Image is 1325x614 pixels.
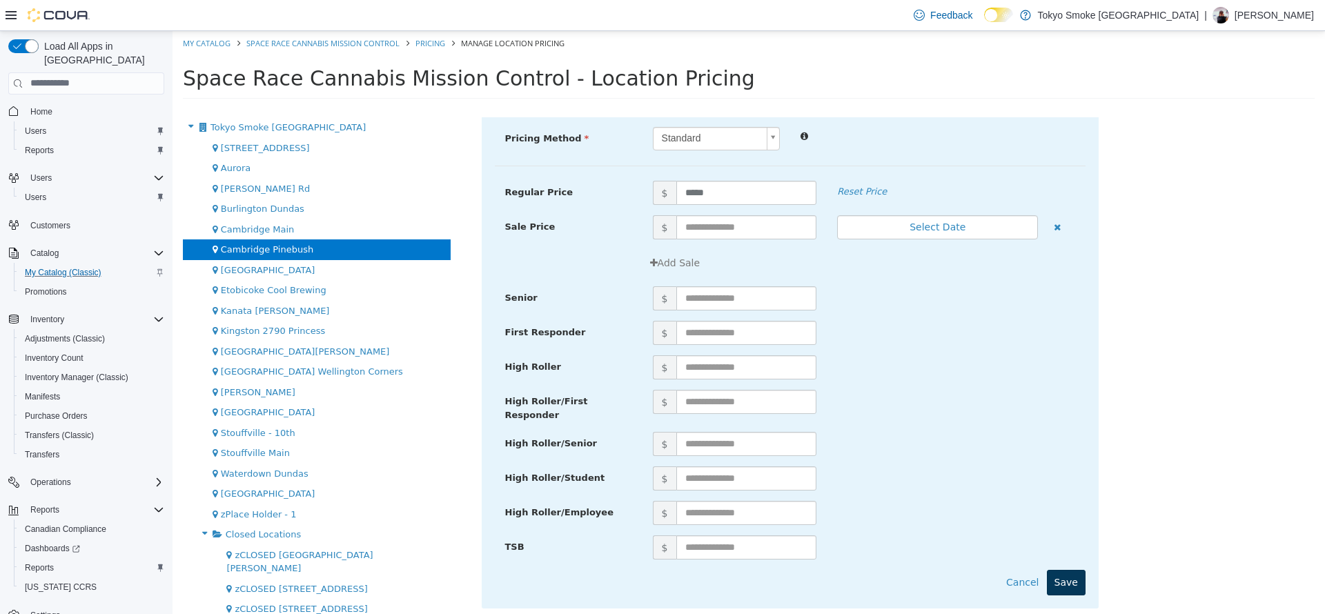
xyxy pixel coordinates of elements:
span: Reports [19,142,164,159]
button: Promotions [14,282,170,301]
span: Tokyo Smoke [GEOGRAPHIC_DATA] [38,91,193,101]
button: Catalog [25,245,64,261]
a: My Catalog (Classic) [19,264,107,281]
a: Canadian Compliance [19,521,112,537]
button: Transfers (Classic) [14,426,170,445]
img: Cova [28,8,90,22]
a: Pricing [243,7,273,17]
span: High Roller [333,330,389,341]
a: Reports [19,142,59,159]
span: Stouffville - 10th [48,397,123,407]
span: $ [480,504,504,528]
button: Reports [3,500,170,519]
a: My Catalog [10,7,58,17]
em: Reset Price [665,155,714,166]
span: $ [480,359,504,383]
span: Regular Price [333,156,400,166]
span: TSB [333,511,352,521]
button: Save [874,539,913,564]
button: Inventory Count [14,348,170,368]
span: Users [25,192,46,203]
span: Cambridge Pinebush [48,213,141,224]
button: Users [14,121,170,141]
span: Feedback [930,8,972,22]
span: $ [480,324,504,348]
div: Glenn Cook [1213,7,1229,23]
span: Promotions [19,284,164,300]
button: Catalog [3,244,170,263]
button: Canadian Compliance [14,519,170,539]
a: Purchase Orders [19,408,93,424]
p: Tokyo Smoke [GEOGRAPHIC_DATA] [1038,7,1199,23]
button: [US_STATE] CCRS [14,577,170,597]
span: Inventory Count [19,350,164,366]
span: Waterdown Dundas [48,437,136,448]
span: Pricing Method [333,102,417,112]
span: Stouffville Main [48,417,117,427]
span: Adjustments (Classic) [19,330,164,347]
span: Reports [30,504,59,515]
span: Catalog [25,245,164,261]
span: Washington CCRS [19,579,164,595]
span: Customers [30,220,70,231]
span: zCLOSED [STREET_ADDRESS] [62,573,195,583]
button: Adjustments (Classic) [14,329,170,348]
a: Promotions [19,284,72,300]
button: Operations [3,473,170,492]
span: Closed Locations [53,498,129,508]
span: zPlace Holder - 1 [48,478,124,488]
span: First Responder [333,296,413,306]
button: Inventory [25,311,70,328]
span: Etobicoke Cool Brewing [48,254,154,264]
span: Transfers [19,446,164,463]
span: Sale Price [333,190,383,201]
button: Home [3,101,170,121]
a: Dashboards [19,540,86,557]
span: Aurora [48,132,78,142]
a: Transfers [19,446,65,463]
span: $ [480,470,504,494]
span: Dashboards [25,543,80,554]
span: Transfers [25,449,59,460]
a: Users [19,123,52,139]
span: zCLOSED [GEOGRAPHIC_DATA][PERSON_NAME] [54,519,200,543]
span: Space Race Cannabis Mission Control - Location Pricing [10,35,582,59]
a: Reports [19,559,59,576]
span: Manifests [25,391,60,402]
a: Manifests [19,388,66,405]
span: Purchase Orders [25,410,88,422]
button: Reports [14,141,170,160]
span: My Catalog (Classic) [19,264,164,281]
span: [GEOGRAPHIC_DATA] [48,376,143,386]
span: Load All Apps in [GEOGRAPHIC_DATA] [39,39,164,67]
span: Dashboards [19,540,164,557]
span: zCLOSED [STREET_ADDRESS] [62,553,195,563]
span: $ [480,150,504,174]
button: Select Date [665,184,865,208]
span: Manage Location Pricing [288,7,392,17]
input: Dark Mode [984,8,1013,22]
a: Space Race Cannabis Mission Control [74,7,227,17]
span: [GEOGRAPHIC_DATA] [48,234,143,244]
span: Inventory Manager (Classic) [19,369,164,386]
button: Reports [25,502,65,518]
a: Home [25,103,58,120]
span: Inventory [25,311,164,328]
span: [GEOGRAPHIC_DATA] [48,457,143,468]
span: Transfers (Classic) [19,427,164,444]
span: $ [480,184,504,208]
button: Manifests [14,387,170,406]
span: High Roller/Employee [333,476,441,486]
span: Operations [30,477,71,488]
span: [STREET_ADDRESS] [48,112,137,122]
span: Senior [333,261,365,272]
span: Inventory Count [25,353,84,364]
a: Feedback [908,1,978,29]
button: Reports [14,558,170,577]
span: Home [25,103,164,120]
span: [GEOGRAPHIC_DATA] Wellington Corners [48,335,230,346]
span: Customers [25,217,164,234]
button: Add Sale [470,219,536,245]
span: Kingston 2790 Princess [48,295,153,305]
a: [US_STATE] CCRS [19,579,102,595]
